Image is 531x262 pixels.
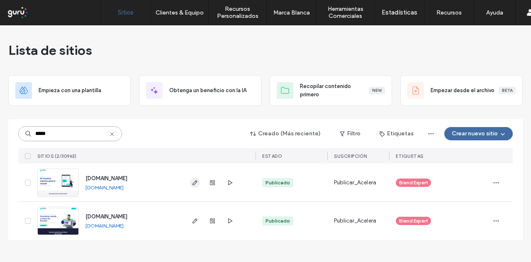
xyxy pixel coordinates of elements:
[169,86,246,95] span: Obtenga un beneficio con la IA
[400,75,523,106] div: Empezar desde el archivoBeta
[85,223,124,229] a: [DOMAIN_NAME]
[436,9,462,16] label: Recursos
[139,75,261,106] div: Obtenga un beneficio con la IA
[396,153,424,159] span: ETIQUETAS
[431,86,494,95] span: Empezar desde el archivo
[317,5,374,20] label: Herramientas Comerciales
[209,5,266,20] label: Recursos Personalizados
[85,213,127,220] a: [DOMAIN_NAME]
[262,153,282,159] span: ESTADO
[444,127,513,140] button: Crear nuevo sitio
[499,87,516,94] div: Beta
[270,75,392,106] div: Recopilar contenido primeroNew
[18,6,41,13] span: Ayuda
[85,175,127,181] a: [DOMAIN_NAME]
[334,179,376,187] span: Publicar_Acelera
[156,9,204,16] label: Clientes & Equipo
[265,217,290,225] div: Publicado
[8,42,92,59] span: Lista de sitios
[39,86,101,95] span: Empieza con una plantilla
[300,82,369,99] span: Recopilar contenido primero
[118,9,134,16] label: Sitios
[37,153,76,159] span: SITIOS (2/30963)
[85,184,124,191] a: [DOMAIN_NAME]
[382,9,417,16] label: Estadísticas
[8,75,131,106] div: Empieza con una plantilla
[243,127,328,140] button: Creado (Más reciente)
[334,217,376,225] span: Publicar_Acelera
[334,153,367,159] span: Suscripción
[369,87,385,94] div: New
[399,179,428,186] span: Blend Expert
[265,179,290,186] div: Publicado
[399,217,428,225] span: Blend Expert
[273,9,310,16] label: Marca Blanca
[331,127,369,140] button: Filtro
[372,127,421,140] button: Etiquetas
[486,9,503,16] label: Ayuda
